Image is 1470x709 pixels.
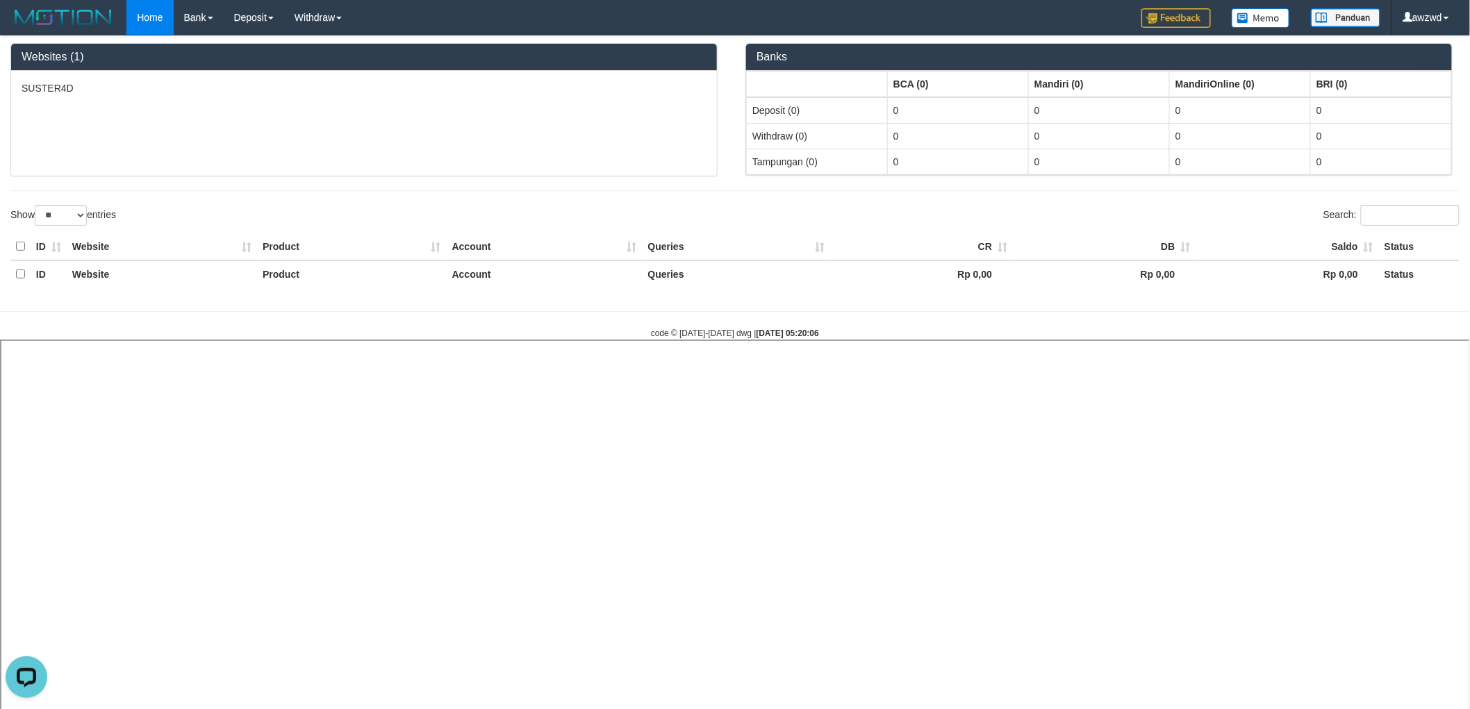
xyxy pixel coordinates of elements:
input: Search: [1361,205,1460,226]
th: Rp 0,00 [1196,260,1379,287]
td: 0 [1311,149,1452,174]
td: 0 [1170,149,1311,174]
td: 0 [1170,123,1311,149]
th: ID [31,233,67,260]
th: Group: activate to sort column ascending [747,71,888,97]
img: Feedback.jpg [1141,8,1211,28]
h3: Banks [757,51,1442,63]
td: Tampungan (0) [747,149,888,174]
td: 0 [1029,97,1170,124]
small: code © [DATE]-[DATE] dwg | [651,328,819,338]
th: Saldo [1196,233,1379,260]
th: ID [31,260,67,287]
td: 0 [888,123,1029,149]
th: Product [257,260,447,287]
strong: [DATE] 05:20:06 [757,328,819,338]
td: 0 [888,149,1029,174]
td: 0 [1311,97,1452,124]
th: Status [1379,233,1460,260]
th: Rp 0,00 [1013,260,1196,287]
td: Deposit (0) [747,97,888,124]
td: 0 [888,97,1029,124]
th: Account [447,260,643,287]
th: Group: activate to sort column ascending [1170,71,1311,97]
td: 0 [1311,123,1452,149]
th: Group: activate to sort column ascending [888,71,1029,97]
td: 0 [1170,97,1311,124]
label: Search: [1323,205,1460,226]
img: Button%20Memo.svg [1232,8,1290,28]
img: panduan.png [1311,8,1380,27]
th: DB [1013,233,1196,260]
select: Showentries [35,205,87,226]
th: Product [257,233,447,260]
td: 0 [1029,149,1170,174]
th: Status [1379,260,1460,287]
img: MOTION_logo.png [10,7,116,28]
td: 0 [1029,123,1170,149]
p: SUSTER4D [22,81,707,95]
th: Website [67,233,257,260]
th: CR [830,233,1013,260]
th: Website [67,260,257,287]
th: Rp 0,00 [830,260,1013,287]
td: Withdraw (0) [747,123,888,149]
label: Show entries [10,205,116,226]
th: Account [447,233,643,260]
th: Group: activate to sort column ascending [1029,71,1170,97]
th: Queries [643,260,830,287]
button: Open LiveChat chat widget [6,6,47,47]
h3: Websites (1) [22,51,707,63]
th: Group: activate to sort column ascending [1311,71,1452,97]
th: Queries [643,233,830,260]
